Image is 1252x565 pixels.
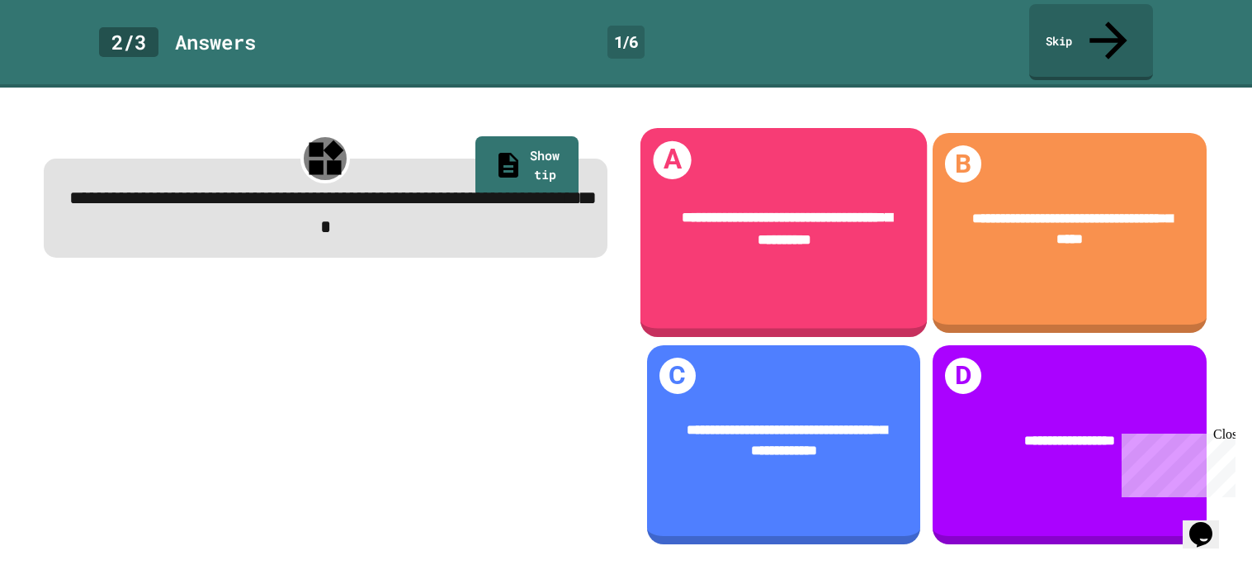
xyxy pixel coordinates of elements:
[945,145,981,182] h1: B
[1183,499,1235,548] iframe: chat widget
[99,27,158,57] div: 2 / 3
[659,358,696,394] h1: C
[475,136,579,197] a: Show tip
[653,141,691,179] h1: A
[607,26,645,59] div: 1 / 6
[1115,427,1235,497] iframe: chat widget
[945,358,981,394] h1: D
[175,27,256,57] div: Answer s
[7,7,114,105] div: Chat with us now!Close
[1029,4,1153,80] a: Skip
